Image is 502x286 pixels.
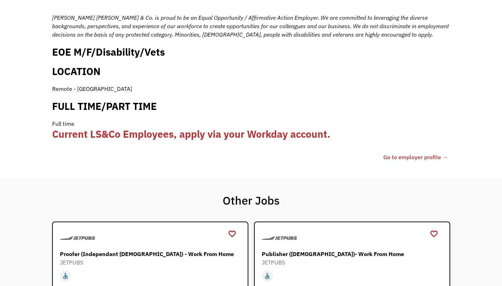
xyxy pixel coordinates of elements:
[60,229,95,247] img: JETPUBS
[62,271,69,281] div: accessible
[228,229,236,239] a: favorite_border
[262,258,444,267] div: JETPUBS
[60,258,242,267] div: JETPUBS
[383,153,448,161] a: Go to employer profile →
[60,250,242,258] div: Proofer (Independant [DEMOGRAPHIC_DATA]) - Work From Home
[262,250,444,258] div: Publisher ([DEMOGRAPHIC_DATA])- Work From Home
[52,45,165,58] span: EOE M/F/Disability/Vets
[262,229,297,247] img: JETPUBS
[52,100,157,113] b: FULL TIME/PART TIME
[264,271,271,281] div: accessible
[430,229,438,239] a: favorite_border
[52,128,330,141] a: Current LS&Co Employees, apply via your Workday account.
[52,14,449,38] i: [PERSON_NAME] [PERSON_NAME] & Co. is proud to be an Equal Opportunity / Affirmative Action Employ...
[52,65,100,78] b: LOCATION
